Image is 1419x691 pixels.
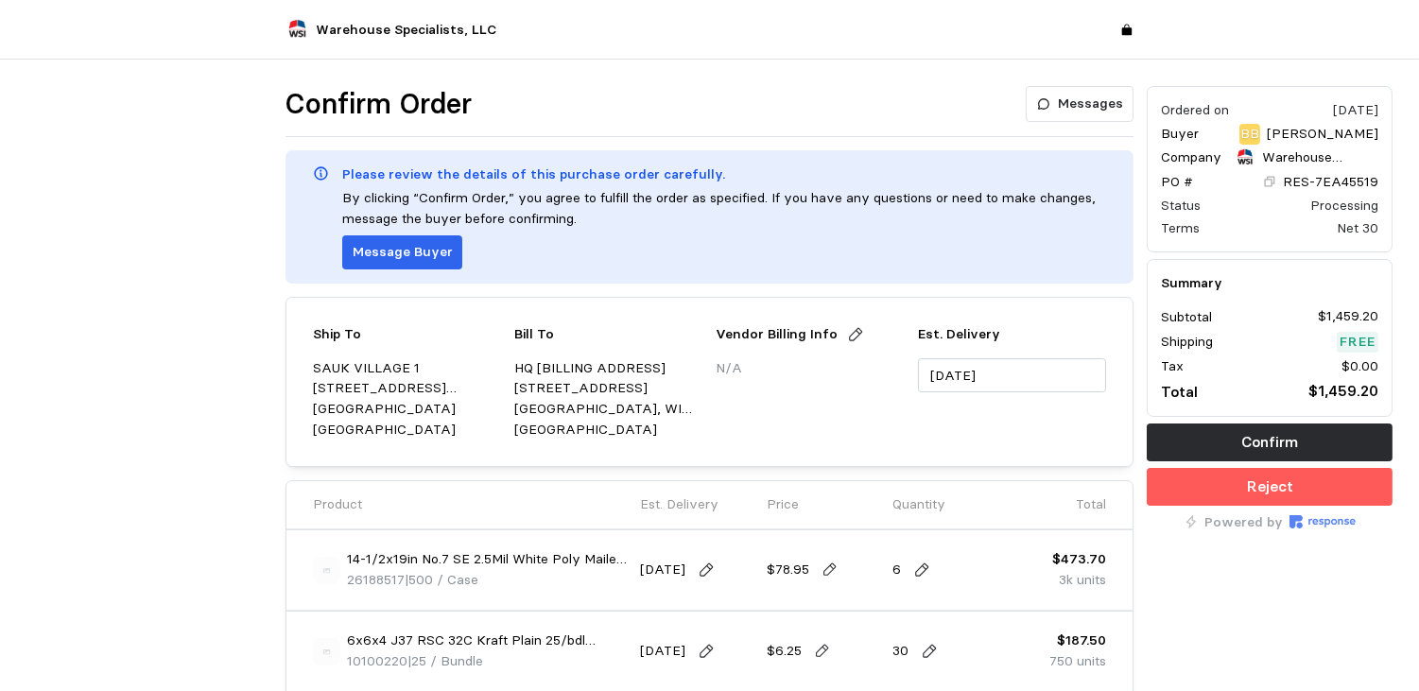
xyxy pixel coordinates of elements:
[347,549,628,570] p: 14-1/2x19in No.7 SE 2.5Mil White Poly Mailer 500/cs 90cs/pallet
[918,358,1106,393] input: MM/DD/YYYY
[347,652,407,669] span: 10100220
[717,358,905,379] p: N/A
[313,378,501,399] p: [STREET_ADDRESS][PERSON_NAME]
[1161,124,1199,145] p: Buyer
[1161,195,1201,215] div: Status
[1161,100,1229,120] div: Ordered on
[353,242,453,263] p: Message Buyer
[1058,94,1123,114] p: Messages
[313,358,501,379] p: SAUK VILLAGE 1
[717,324,839,345] p: Vendor Billing Info
[1161,379,1198,403] p: Total
[342,188,1106,229] p: By clicking “Confirm Order,” you agree to fulfill the order as specified. If you have any questio...
[1147,423,1393,460] button: Confirm
[405,571,478,588] span: | 500 / Case
[1161,356,1184,377] p: Tax
[1161,147,1221,168] p: Company
[514,420,702,441] p: [GEOGRAPHIC_DATA]
[1147,467,1393,505] button: Reject
[1241,430,1298,454] p: Confirm
[640,494,718,515] p: Est. Delivery
[1026,86,1133,122] button: Messages
[1049,631,1106,651] p: $187.50
[767,560,809,580] p: $78.95
[1161,171,1193,192] p: PO #
[1310,195,1378,215] div: Processing
[1341,356,1378,377] p: $0.00
[313,638,340,665] img: svg%3e
[1262,147,1378,168] p: Warehouse Specialists, LLC
[407,652,483,669] span: | 25 / Bundle
[1247,475,1293,498] p: Reject
[1161,332,1213,353] p: Shipping
[342,164,725,185] p: Please review the details of this purchase order carefully.
[640,641,685,662] p: [DATE]
[313,324,361,345] p: Ship To
[1283,171,1378,192] p: RES-7EA45519
[1161,218,1200,238] div: Terms
[1161,273,1378,293] h5: Summary
[313,494,362,515] p: Product
[514,399,702,420] p: [GEOGRAPHIC_DATA], WI 54912
[342,235,462,269] button: Message Buyer
[1049,651,1106,672] p: 750 units
[1318,306,1378,327] p: $1,459.20
[767,494,799,515] p: Price
[918,324,1106,345] p: Est. Delivery
[640,560,685,580] p: [DATE]
[1076,494,1106,515] p: Total
[1052,549,1106,570] p: $473.70
[286,86,472,123] h1: Confirm Order
[313,557,340,584] img: svg%3e
[892,641,909,662] p: 30
[892,560,901,580] p: 6
[1337,218,1378,238] div: Net 30
[514,324,554,345] p: Bill To
[347,571,405,588] span: 26188517
[514,378,702,399] p: [STREET_ADDRESS]
[1308,379,1378,403] p: $1,459.20
[1340,332,1376,353] p: Free
[1052,570,1106,591] p: 3k units
[1204,511,1283,532] p: Powered by
[347,631,628,651] p: 6x6x4 J37 RSC 32C Kraft Plain 25/bdl 1500/un
[1161,306,1212,327] p: Subtotal
[313,420,501,441] p: [GEOGRAPHIC_DATA]
[316,20,496,41] p: Warehouse Specialists, LLC
[313,399,501,420] p: [GEOGRAPHIC_DATA]
[767,641,802,662] p: $6.25
[1333,100,1378,120] div: [DATE]
[892,494,945,515] p: Quantity
[514,358,702,379] p: HQ [BILLING ADDRESS]
[1289,515,1356,528] img: Response Logo
[1267,124,1378,145] p: [PERSON_NAME]
[1240,124,1259,145] p: BB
